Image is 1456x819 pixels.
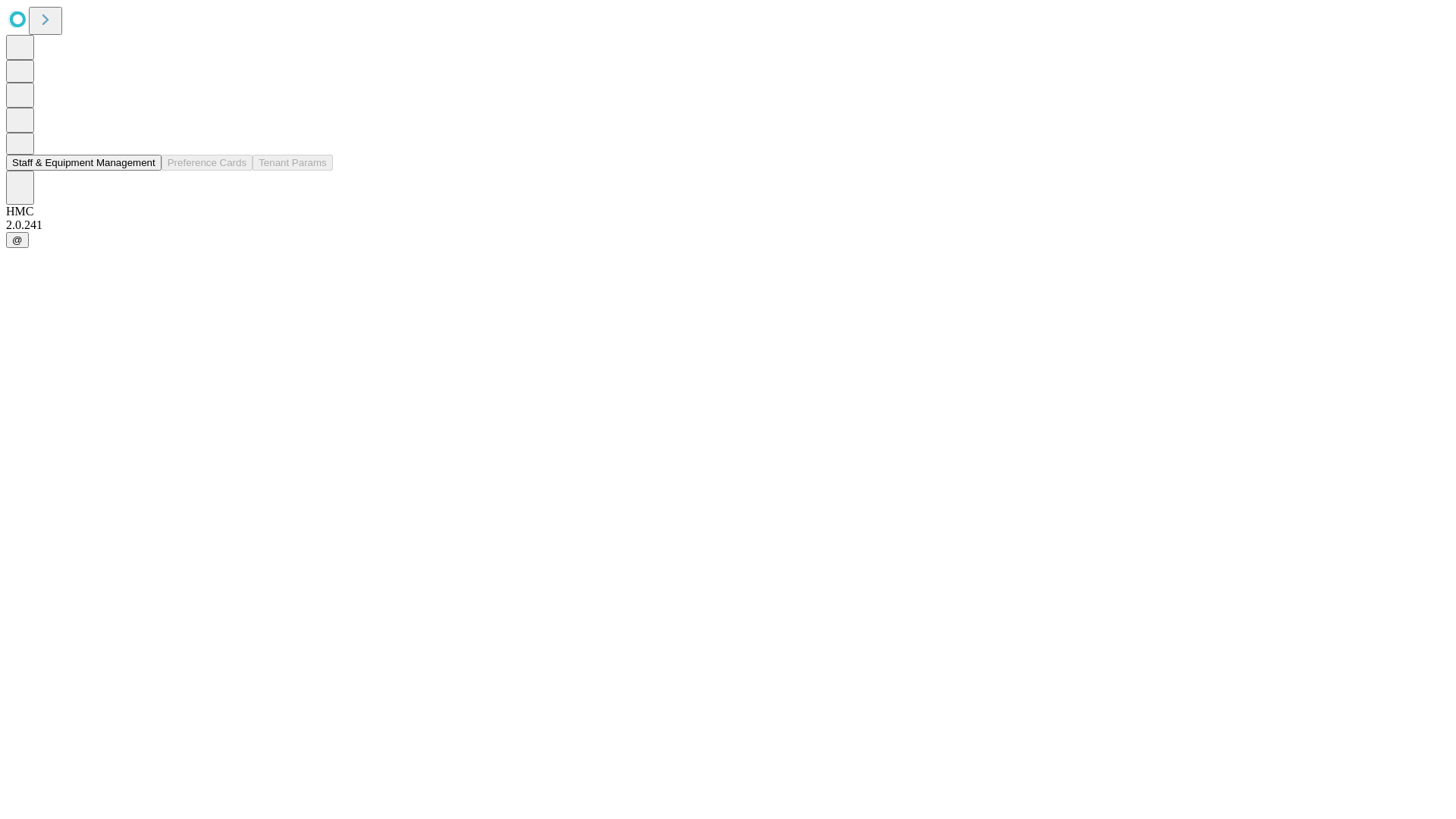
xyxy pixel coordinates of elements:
[253,155,333,171] button: Tenant Params
[6,205,1450,218] div: HMC
[6,218,1450,232] div: 2.0.241
[12,234,23,246] span: @
[162,155,253,171] button: Preference Cards
[6,155,162,171] button: Staff & Equipment Management
[6,232,29,248] button: @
